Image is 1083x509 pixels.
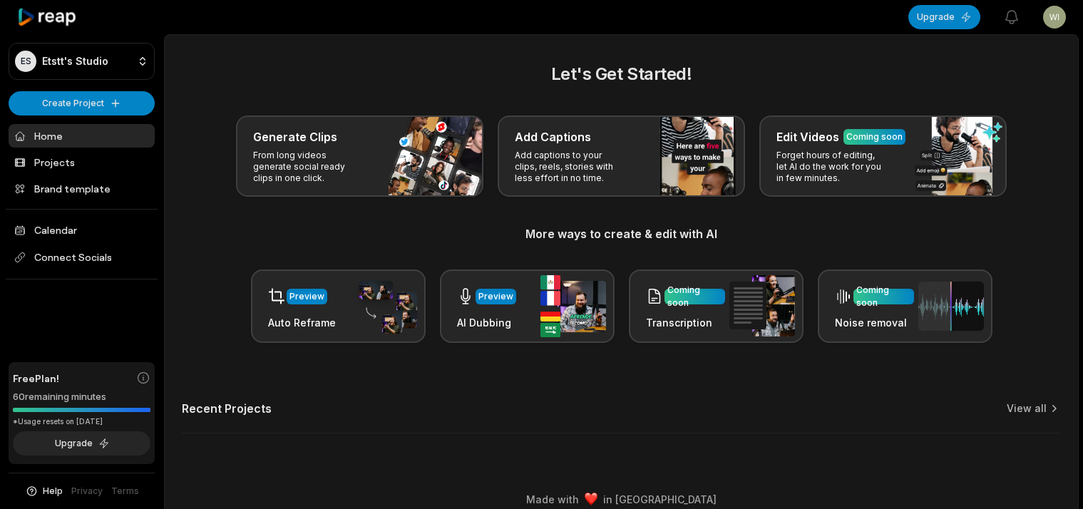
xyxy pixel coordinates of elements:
[9,91,155,115] button: Create Project
[13,390,150,404] div: 60 remaining minutes
[182,61,1061,87] h2: Let's Get Started!
[182,401,272,416] h2: Recent Projects
[15,51,36,72] div: ES
[918,282,984,331] img: noise_removal.png
[540,275,606,337] img: ai_dubbing.png
[585,493,597,505] img: heart emoji
[13,371,59,386] span: Free Plan!
[835,315,914,330] h3: Noise removal
[25,485,63,498] button: Help
[908,5,980,29] button: Upgrade
[646,315,725,330] h3: Transcription
[9,124,155,148] a: Home
[182,225,1061,242] h3: More ways to create & edit with AI
[289,290,324,303] div: Preview
[515,128,591,145] h3: Add Captions
[776,150,887,184] p: Forget hours of editing, let AI do the work for you in few minutes.
[9,150,155,174] a: Projects
[856,284,911,309] div: Coming soon
[9,218,155,242] a: Calendar
[13,416,150,427] div: *Usage resets on [DATE]
[253,128,337,145] h3: Generate Clips
[1007,401,1047,416] a: View all
[268,315,336,330] h3: Auto Reframe
[13,431,150,456] button: Upgrade
[776,128,839,145] h3: Edit Videos
[71,485,103,498] a: Privacy
[457,315,516,330] h3: AI Dubbing
[729,275,795,336] img: transcription.png
[351,279,417,334] img: auto_reframe.png
[43,485,63,498] span: Help
[9,177,155,200] a: Brand template
[9,245,155,270] span: Connect Socials
[111,485,139,498] a: Terms
[515,150,625,184] p: Add captions to your clips, reels, stories with less effort in no time.
[178,492,1065,507] div: Made with in [GEOGRAPHIC_DATA]
[846,130,903,143] div: Coming soon
[253,150,364,184] p: From long videos generate social ready clips in one click.
[478,290,513,303] div: Preview
[42,55,108,68] p: Etstt's Studio
[667,284,722,309] div: Coming soon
